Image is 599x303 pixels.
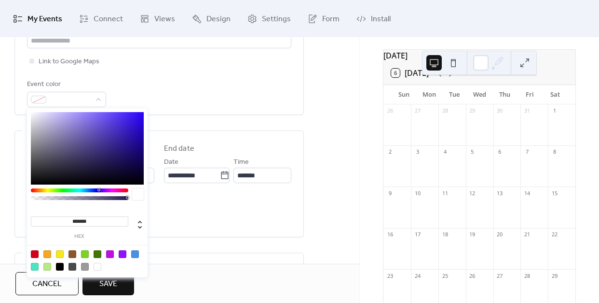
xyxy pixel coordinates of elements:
div: 11 [441,189,449,197]
div: 4 [441,148,449,156]
span: Link to Google Maps [39,56,99,68]
div: 16 [386,231,394,238]
div: Thu [492,85,517,104]
div: #9013FE [119,250,126,258]
div: 25 [441,272,449,279]
span: Time [233,157,249,168]
span: Date [164,157,178,168]
div: Fri [517,85,542,104]
div: End date [164,143,194,155]
div: Wed [467,85,492,104]
button: Cancel [15,272,79,295]
div: Mon [416,85,441,104]
div: 29 [469,107,476,115]
div: Event color [27,79,104,90]
div: 28 [523,272,531,279]
div: 29 [551,272,558,279]
div: 26 [386,107,394,115]
div: 18 [441,231,449,238]
div: #4A4A4A [68,263,76,271]
div: 31 [523,107,531,115]
div: 20 [496,231,504,238]
span: Form [322,12,340,27]
div: 19 [469,231,476,238]
div: [DATE] [383,50,575,61]
span: Design [206,12,231,27]
div: 23 [386,272,394,279]
div: #FFFFFF [94,263,101,271]
div: Sun [391,85,416,104]
span: Connect [94,12,123,27]
a: Views [133,4,182,33]
div: #50E3C2 [31,263,39,271]
div: 30 [496,107,504,115]
div: 7 [523,148,531,156]
div: 24 [414,272,421,279]
div: 26 [469,272,476,279]
div: 5 [469,148,476,156]
div: 6 [496,148,504,156]
a: Install [349,4,398,33]
div: 1 [551,107,558,115]
div: #F5A623 [43,250,51,258]
div: #F8E71C [56,250,64,258]
div: #417505 [94,250,101,258]
div: 3 [414,148,421,156]
div: 27 [414,107,421,115]
div: 15 [551,189,558,197]
div: 27 [496,272,504,279]
span: Settings [262,12,291,27]
button: Save [82,272,134,295]
div: 13 [496,189,504,197]
div: #BD10E0 [106,250,114,258]
div: #9B9B9B [81,263,89,271]
a: Connect [72,4,130,33]
a: My Events [6,4,69,33]
div: #000000 [56,263,64,271]
a: Form [300,4,347,33]
span: Cancel [32,278,62,290]
div: 28 [441,107,449,115]
a: Design [185,4,238,33]
div: #7ED321 [81,250,89,258]
div: 10 [414,189,421,197]
div: 22 [551,231,558,238]
div: 21 [523,231,531,238]
div: Sat [543,85,568,104]
div: 12 [469,189,476,197]
span: My Events [27,12,62,27]
label: hex [31,234,128,239]
span: Views [154,12,175,27]
div: Tue [442,85,467,104]
div: 9 [386,189,394,197]
div: #4A90E2 [131,250,139,258]
div: #B8E986 [43,263,51,271]
div: #D0021B [31,250,39,258]
button: 6[DATE] [388,66,432,80]
span: Install [371,12,391,27]
div: 14 [523,189,531,197]
span: Save [99,278,117,290]
div: 17 [414,231,421,238]
div: #8B572A [68,250,76,258]
div: 8 [551,148,558,156]
div: 2 [386,148,394,156]
a: Settings [240,4,298,33]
